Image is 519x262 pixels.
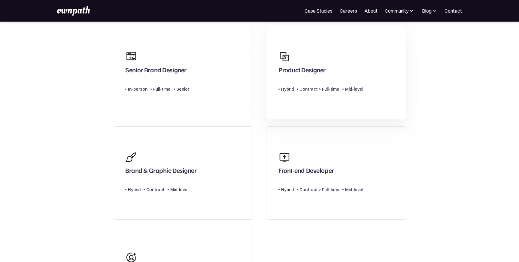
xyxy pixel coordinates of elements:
[422,7,437,14] div: Blog
[125,166,196,177] div: Brand & Graphic Designer
[299,186,339,193] div: Contract > Full-time
[278,66,326,77] div: Product Designer
[278,166,334,177] div: Front-end Developer
[125,66,187,77] div: Senior Brand Designer
[266,126,406,220] a: Front-end DeveloperHybridContract > Full-timeMid-level
[345,86,363,93] div: Mid-level
[153,86,171,93] div: Full-time
[385,7,414,14] div: Community
[113,26,253,119] a: Senior Brand DesignerIn-personFull-timeSenior
[445,7,462,14] a: Contact
[266,26,406,119] a: Product DesignerHybridContract > Full-timeMid-level
[422,7,432,14] div: Blog
[281,186,294,193] div: Hybrid
[385,7,408,14] div: Community
[146,186,165,193] div: Contract
[299,86,339,93] div: Contract > Full-time
[305,7,332,14] a: Case Studies
[128,86,147,93] div: In-person
[113,126,253,220] a: Brand & Graphic DesignerHybridContractMid-level
[176,86,189,93] div: Senior
[281,86,294,93] div: Hybrid
[340,7,357,14] a: Careers
[170,186,188,193] div: Mid-level
[345,186,363,193] div: Mid-level
[128,186,141,193] div: Hybrid
[364,7,378,14] a: About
